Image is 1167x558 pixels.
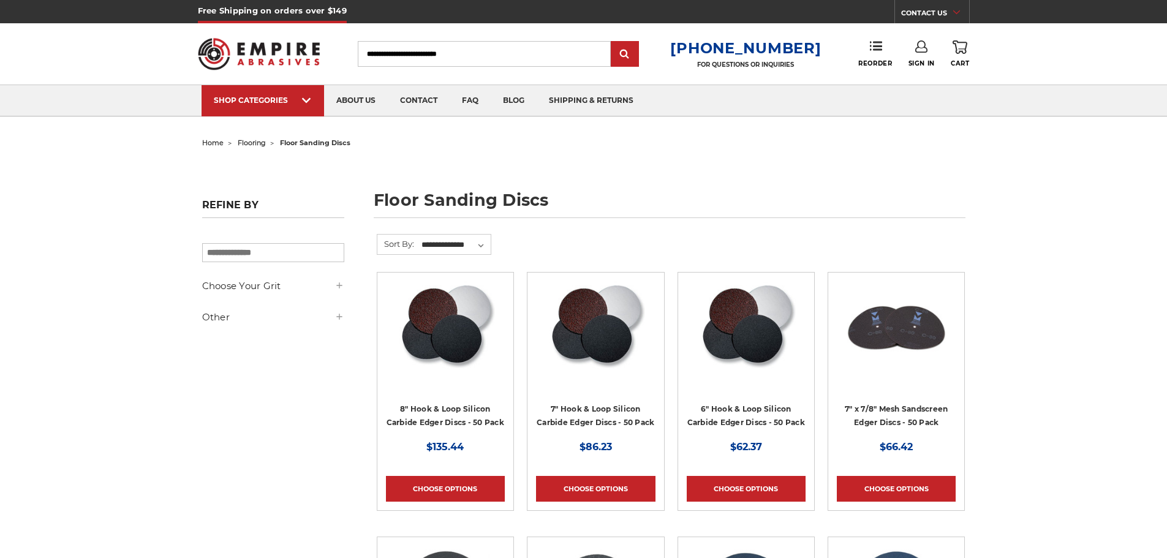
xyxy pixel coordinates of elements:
[730,441,762,453] span: $62.37
[687,281,806,400] a: Silicon Carbide 6" Hook & Loop Edger Discs
[280,138,350,147] span: floor sanding discs
[858,40,892,67] a: Reorder
[687,476,806,502] a: Choose Options
[670,61,821,69] p: FOR QUESTIONS OR INQUIRIES
[613,42,637,67] input: Submit
[837,281,956,400] a: 7" x 7/8" Mesh Sanding Screen Edger Discs
[238,138,266,147] a: flooring
[202,279,344,293] h5: Choose Your Grit
[845,404,948,428] a: 7" x 7/8" Mesh Sandscreen Edger Discs - 50 Pack
[202,138,224,147] a: home
[908,59,935,67] span: Sign In
[377,235,414,253] label: Sort By:
[386,281,505,400] a: Silicon Carbide 8" Hook & Loop Edger Discs
[697,281,796,379] img: Silicon Carbide 6" Hook & Loop Edger Discs
[837,476,956,502] a: Choose Options
[537,85,646,116] a: shipping & returns
[546,281,645,379] img: Silicon Carbide 7" Hook & Loop Edger Discs
[387,404,504,428] a: 8" Hook & Loop Silicon Carbide Edger Discs - 50 Pack
[847,281,945,379] img: 7" x 7/8" Mesh Sanding Screen Edger Discs
[396,281,495,379] img: Silicon Carbide 8" Hook & Loop Edger Discs
[420,236,491,254] select: Sort By:
[202,310,344,325] h5: Other
[536,281,655,400] a: Silicon Carbide 7" Hook & Loop Edger Discs
[491,85,537,116] a: blog
[426,441,464,453] span: $135.44
[580,441,612,453] span: $86.23
[198,30,320,78] img: Empire Abrasives
[202,199,344,218] h5: Refine by
[858,59,892,67] span: Reorder
[537,404,654,428] a: 7" Hook & Loop Silicon Carbide Edger Discs - 50 Pack
[450,85,491,116] a: faq
[536,476,655,502] a: Choose Options
[670,39,821,57] a: [PHONE_NUMBER]
[374,192,965,218] h1: floor sanding discs
[901,6,969,23] a: CONTACT US
[388,85,450,116] a: contact
[951,40,969,67] a: Cart
[880,441,913,453] span: $66.42
[386,476,505,502] a: Choose Options
[324,85,388,116] a: about us
[687,404,805,428] a: 6" Hook & Loop Silicon Carbide Edger Discs - 50 Pack
[214,96,312,105] div: SHOP CATEGORIES
[951,59,969,67] span: Cart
